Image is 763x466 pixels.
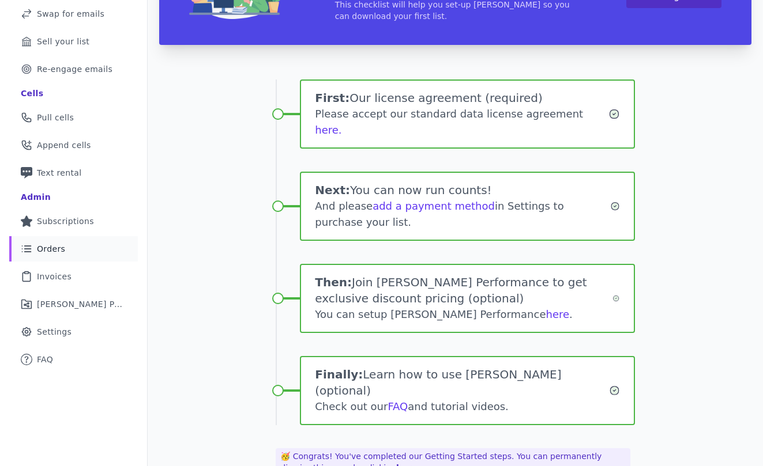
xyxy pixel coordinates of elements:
[37,8,104,20] span: Swap for emails
[37,326,72,338] span: Settings
[9,132,138,158] a: Append cells
[373,200,495,212] a: add a payment method
[9,56,138,82] a: Re-engage emails
[315,91,349,105] span: First:
[315,90,608,106] h1: Our license agreement (required)
[9,29,138,54] a: Sell your list
[9,209,138,234] a: Subscriptions
[37,298,124,310] span: [PERSON_NAME] Performance
[37,139,91,151] span: Append cells
[9,264,138,289] a: Invoices
[315,198,610,230] div: And please in Settings to purchase your list.
[315,399,608,415] div: Check out our and tutorial videos.
[37,112,74,123] span: Pull cells
[37,36,89,47] span: Sell your list
[37,63,112,75] span: Re-engage emails
[9,160,138,185] a: Text rental
[315,183,350,197] span: Next:
[21,191,51,203] div: Admin
[9,347,138,372] a: FAQ
[388,400,408,412] a: FAQ
[37,243,65,255] span: Orders
[315,368,363,381] span: Finally:
[37,167,82,179] span: Text rental
[9,105,138,130] a: Pull cells
[37,354,53,365] span: FAQ
[9,319,138,344] a: Settings
[9,291,138,317] a: [PERSON_NAME] Performance
[315,306,612,323] div: You can setup [PERSON_NAME] Performance .
[315,182,610,198] h1: You can now run counts!
[315,366,608,399] h1: Learn how to use [PERSON_NAME] (optional)
[315,274,612,306] h1: Join [PERSON_NAME] Performance to get exclusive discount pricing (optional)
[315,106,608,138] div: Please accept our standard data license agreement
[37,215,94,227] span: Subscriptions
[37,271,72,282] span: Invoices
[9,1,138,26] a: Swap for emails
[9,236,138,262] a: Orders
[546,308,569,320] a: here
[21,88,43,99] div: Cells
[315,275,352,289] span: Then:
